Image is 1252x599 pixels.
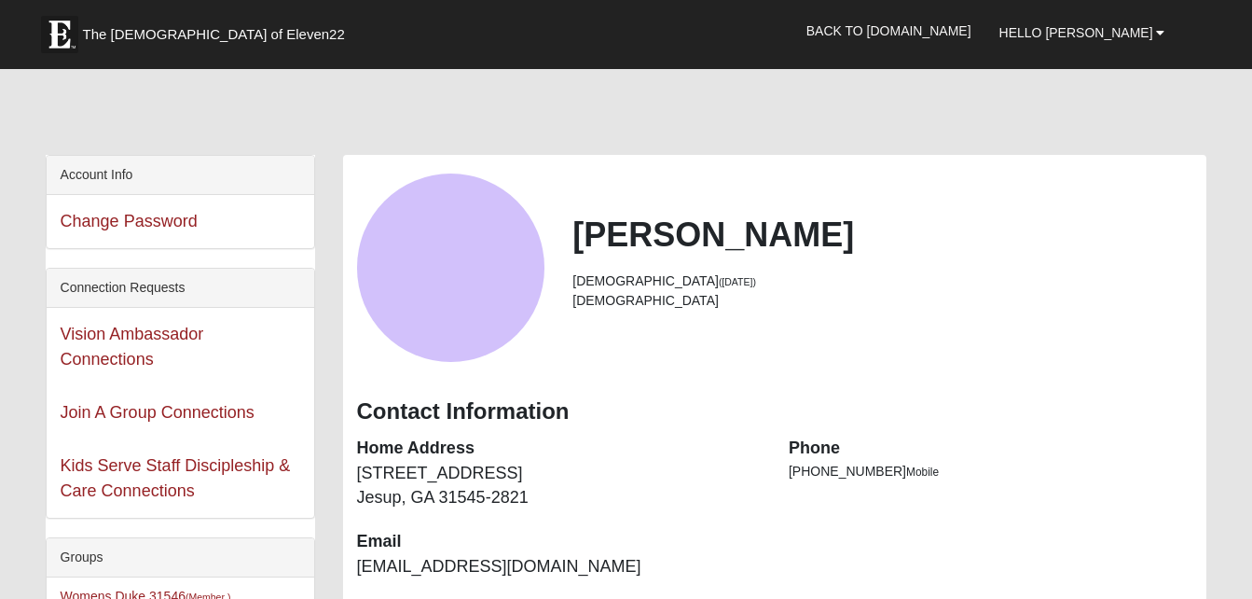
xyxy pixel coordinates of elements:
a: Back to [DOMAIN_NAME] [792,7,985,54]
div: Groups [47,538,314,578]
li: [DEMOGRAPHIC_DATA] [572,291,1192,311]
li: [PHONE_NUMBER] [789,462,1192,481]
dt: Home Address [357,437,761,461]
span: Hello [PERSON_NAME] [999,25,1153,40]
h2: [PERSON_NAME] [572,215,1192,255]
div: Connection Requests [47,269,314,308]
a: The [DEMOGRAPHIC_DATA] of Eleven22 [32,7,405,53]
div: Account Info [47,156,314,195]
dd: [STREET_ADDRESS] Jesup, GA 31545-2821 [357,462,761,509]
a: Vision Ambassador Connections [61,325,204,369]
a: View Fullsize Photo [357,174,545,362]
li: [DEMOGRAPHIC_DATA] [572,272,1192,291]
dt: Phone [789,437,1192,461]
img: Eleven22 logo [41,16,78,53]
small: ([DATE]) [719,276,756,287]
h3: Contact Information [357,398,1193,425]
span: Mobile [906,466,939,479]
span: The [DEMOGRAPHIC_DATA] of Eleven22 [83,25,345,44]
dt: Email [357,530,761,554]
a: Hello [PERSON_NAME] [985,9,1179,56]
a: Kids Serve Staff Discipleship & Care Connections [61,456,291,500]
a: Change Password [61,212,198,230]
a: Join A Group Connections [61,403,255,422]
dd: [EMAIL_ADDRESS][DOMAIN_NAME] [357,555,761,579]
